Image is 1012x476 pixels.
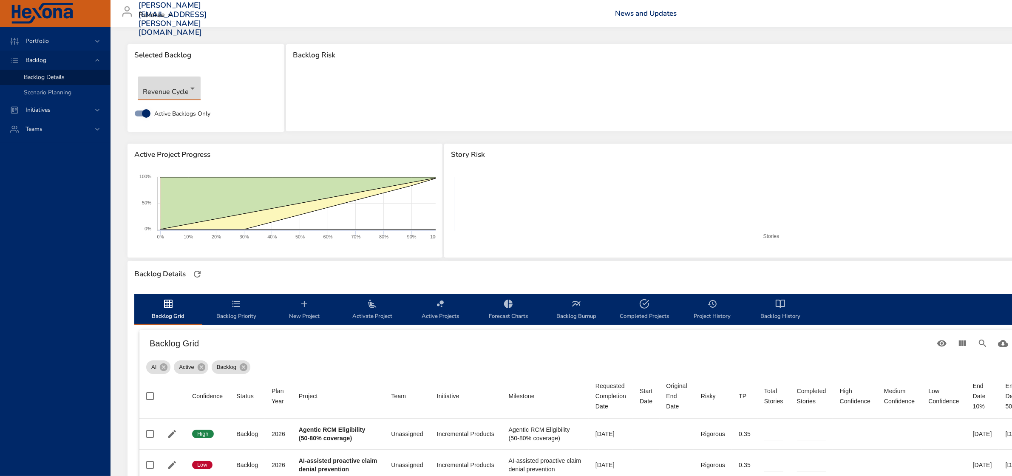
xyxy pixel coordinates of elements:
img: Hexona [10,3,74,24]
span: Backlog Burnup [547,299,605,321]
span: Selected Backlog [134,51,278,59]
div: Sort [595,381,626,411]
div: Confidence [192,391,223,401]
text: 50% [142,200,151,205]
text: 30% [240,234,249,239]
div: Sort [701,391,716,401]
div: AI [146,360,170,374]
span: Completed Projects [615,299,673,321]
div: Rigorous [701,430,725,438]
div: Initiative [437,391,459,401]
span: New Project [275,299,333,321]
text: Stories [763,233,779,239]
div: Backlog Details [132,267,188,281]
div: Sort [666,381,687,411]
div: Sort [236,391,254,401]
span: Plan Year [272,386,285,406]
div: Team [391,391,406,401]
text: 0% [157,234,164,239]
span: Completed Stories [797,386,826,406]
span: Backlog Grid [139,299,197,321]
text: 0% [145,226,151,231]
div: Backlog [212,360,250,374]
text: 10% [184,234,193,239]
text: 50% [295,234,305,239]
span: Backlog [19,56,53,64]
div: 0.35 [739,430,751,438]
span: Status [236,391,258,401]
div: Sort [391,391,406,401]
div: 2026 [272,430,285,438]
div: 2026 [272,461,285,469]
div: [DATE] [973,461,992,469]
span: High Confidence [840,386,870,406]
div: 0.35 [739,461,751,469]
div: Sort [764,386,783,406]
div: Unassigned [391,461,423,469]
a: News and Updates [615,8,677,18]
button: Refresh Page [191,268,204,280]
span: Backlog Details [24,73,65,81]
span: Active [174,363,199,371]
span: Requested Completion Date [595,381,626,411]
span: Active Projects [411,299,469,321]
div: Active [174,360,208,374]
div: Unassigned [391,430,423,438]
div: TP [739,391,746,401]
div: Medium Confidence [884,386,915,406]
span: Teams [19,125,49,133]
span: Initiatives [19,106,57,114]
div: Sort [509,391,535,401]
div: Sort [299,391,318,401]
span: Backlog Priority [207,299,265,321]
span: Team [391,391,423,401]
div: [DATE] [973,430,992,438]
button: Edit Project Details [166,428,179,440]
div: AI-assisted proactive claim denial prevention [509,456,582,473]
div: [DATE] [595,430,626,438]
div: Sort [884,386,915,406]
div: Original End Date [666,381,687,411]
h6: Backlog Grid [150,337,932,350]
span: Active Project Progress [134,150,436,159]
div: Start Date [640,386,652,406]
div: Rigorous [701,461,725,469]
div: Total Stories [764,386,783,406]
div: Sort [739,391,746,401]
h3: [PERSON_NAME][EMAIL_ADDRESS][PERSON_NAME][DOMAIN_NAME] [139,1,207,37]
span: Forecast Charts [479,299,537,321]
span: Active Backlogs Only [154,109,210,118]
span: Low [192,461,213,469]
div: Sort [640,386,652,406]
span: Project [299,391,377,401]
div: Sort [928,386,959,406]
span: AI [146,363,162,371]
text: 70% [351,234,360,239]
b: Agentic RCM Eligibility (50-80% coverage) [299,426,366,442]
span: Milestone [509,391,582,401]
div: Agentic RCM Eligibility (50-80% coverage) [509,425,582,442]
div: Revenue Cycle [138,76,201,100]
div: Milestone [509,391,535,401]
button: Search [972,333,993,354]
span: Scenario Planning [24,88,71,96]
div: Sort [840,386,870,406]
div: [DATE] [595,461,626,469]
span: High [192,430,214,438]
div: Project [299,391,318,401]
div: Backlog [236,461,258,469]
b: AI-assisted proactive claim denial prevention [299,457,377,473]
span: Activate Project [343,299,401,321]
div: Low Confidence [928,386,959,406]
div: Sort [192,391,223,401]
button: Edit Project Details [166,459,179,471]
div: Sort [437,391,459,401]
text: 100% [139,174,151,179]
text: 90% [407,234,417,239]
